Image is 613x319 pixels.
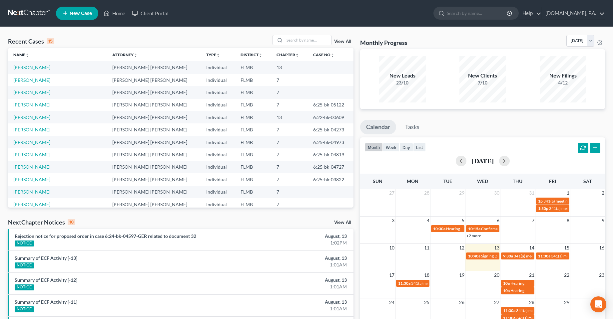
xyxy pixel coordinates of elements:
[259,53,263,57] i: unfold_more
[407,178,418,184] span: Mon
[528,271,535,279] span: 21
[330,53,334,57] i: unfold_more
[107,74,201,86] td: [PERSON_NAME] [PERSON_NAME]
[601,189,605,197] span: 2
[112,52,138,57] a: Attorneyunfold_more
[201,123,235,136] td: Individual
[241,233,347,239] div: August, 13
[528,298,535,306] span: 28
[513,178,522,184] span: Thu
[360,39,407,47] h3: Monthly Progress
[235,148,271,161] td: FLMB
[308,148,353,161] td: 6:25-bk-04819
[235,186,271,198] td: FLMB
[503,308,515,313] span: 11:30a
[538,206,548,211] span: 1:30p
[216,53,220,57] i: unfold_more
[107,86,201,98] td: [PERSON_NAME] [PERSON_NAME]
[201,161,235,173] td: Individual
[447,7,508,19] input: Search by name...
[235,123,271,136] td: FLMB
[598,244,605,252] span: 16
[13,52,29,57] a: Nameunfold_more
[241,261,347,268] div: 1:01AM
[360,120,396,134] a: Calendar
[308,111,353,123] td: 6:22-bk-00609
[13,89,50,95] a: [PERSON_NAME]
[563,271,570,279] span: 22
[271,198,308,211] td: 7
[459,72,506,80] div: New Clients
[271,173,308,186] td: 7
[107,123,201,136] td: [PERSON_NAME] [PERSON_NAME]
[510,281,524,286] span: Hearing
[241,239,347,246] div: 1:02PM
[566,189,570,197] span: 1
[107,148,201,161] td: [PERSON_NAME] [PERSON_NAME]
[25,53,29,57] i: unfold_more
[235,74,271,86] td: FLMB
[13,77,50,83] a: [PERSON_NAME]
[391,217,395,225] span: 3
[8,37,54,45] div: Recent Cases
[308,161,353,173] td: 6:25-bk-04727
[271,136,308,148] td: 7
[563,298,570,306] span: 29
[481,226,519,231] span: Confirmation hearing
[271,161,308,173] td: 7
[241,277,347,283] div: August, 13
[8,218,75,226] div: NextChapter Notices
[398,281,410,286] span: 11:30a
[468,226,480,231] span: 10:15a
[13,114,50,120] a: [PERSON_NAME]
[13,139,50,145] a: [PERSON_NAME]
[510,288,524,293] span: Hearing
[235,111,271,123] td: FLMB
[472,157,494,164] h2: [DATE]
[107,111,201,123] td: [PERSON_NAME] [PERSON_NAME]
[308,123,353,136] td: 6:25-bk-04273
[235,61,271,74] td: FLMB
[15,277,77,283] a: Summary of ECF Activity [-12]
[458,271,465,279] span: 19
[13,102,50,107] a: [PERSON_NAME]
[365,143,383,152] button: month
[443,178,452,184] span: Tue
[13,152,50,157] a: [PERSON_NAME]
[271,61,308,74] td: 13
[201,99,235,111] td: Individual
[383,143,399,152] button: week
[47,38,54,44] div: 15
[107,186,201,198] td: [PERSON_NAME] [PERSON_NAME]
[70,11,92,16] span: New Case
[493,298,500,306] span: 27
[423,244,430,252] span: 11
[590,296,606,312] div: Open Intercom Messenger
[411,281,437,286] span: 341(a) meeting
[503,288,510,293] span: 10a
[542,7,605,19] a: [DOMAIN_NAME], P.A.
[540,72,586,80] div: New Filings
[107,173,201,186] td: [PERSON_NAME] [PERSON_NAME]
[388,244,395,252] span: 10
[531,217,535,225] span: 7
[458,298,465,306] span: 26
[399,143,413,152] button: day
[271,86,308,98] td: 7
[423,271,430,279] span: 18
[107,99,201,111] td: [PERSON_NAME] [PERSON_NAME]
[563,244,570,252] span: 15
[538,199,543,204] span: 1p
[235,86,271,98] td: FLMB
[15,306,34,312] div: NOTICE
[241,283,347,290] div: 1:01AM
[566,217,570,225] span: 8
[15,255,77,261] a: Summary of ECF Activity [-13]
[235,136,271,148] td: FLMB
[601,217,605,225] span: 9
[388,298,395,306] span: 24
[15,284,34,290] div: NOTICE
[129,7,172,19] a: Client Portal
[423,298,430,306] span: 25
[543,199,570,204] span: 341(a) meeting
